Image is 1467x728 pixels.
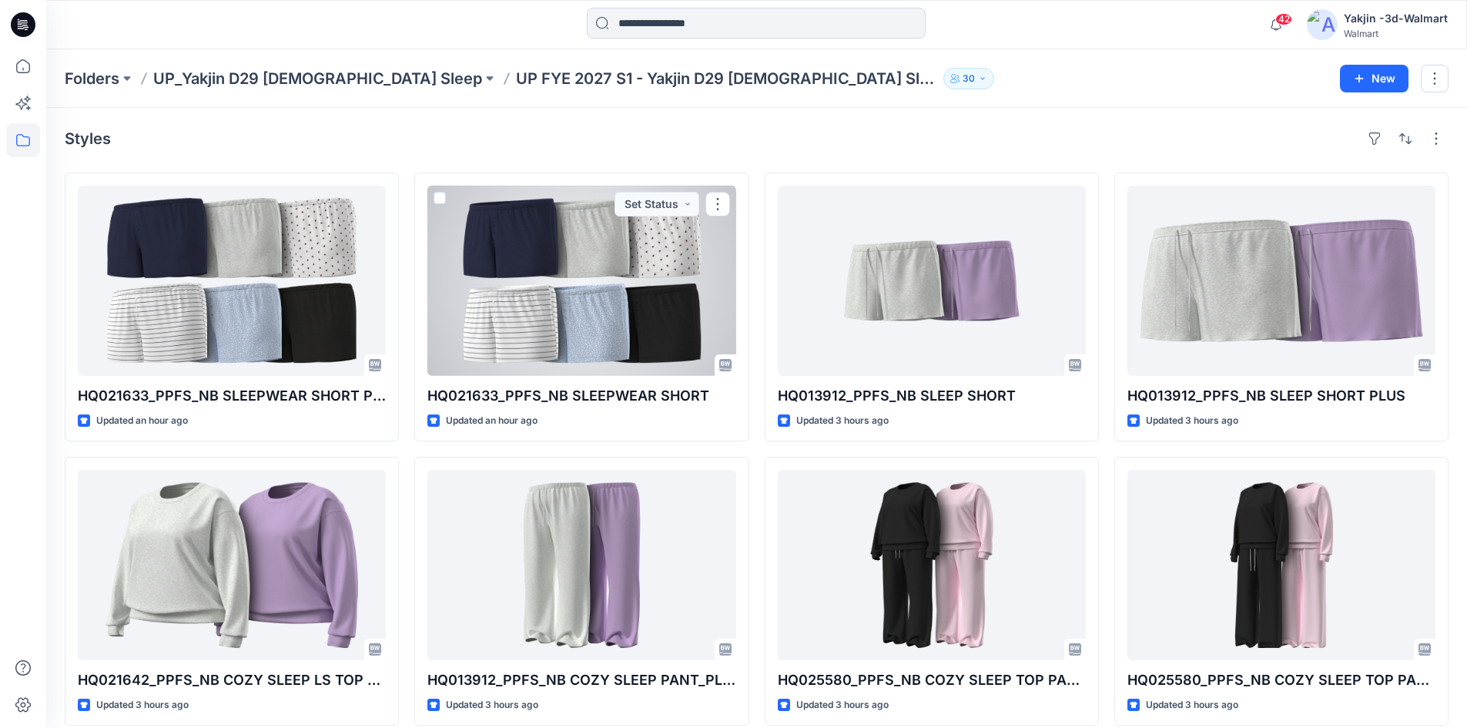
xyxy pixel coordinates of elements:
[1146,413,1238,429] p: Updated 3 hours ago
[796,697,889,713] p: Updated 3 hours ago
[65,68,119,89] a: Folders
[1344,28,1448,39] div: Walmart
[78,385,386,407] p: HQ021633_PPFS_NB SLEEPWEAR SHORT PLUS
[1146,697,1238,713] p: Updated 3 hours ago
[1340,65,1408,92] button: New
[778,186,1086,376] a: HQ013912_PPFS_NB SLEEP SHORT
[1127,470,1435,660] a: HQ025580_PPFS_NB COZY SLEEP TOP PANT
[1127,186,1435,376] a: HQ013912_PPFS_NB SLEEP SHORT PLUS
[427,669,735,691] p: HQ013912_PPFS_NB COZY SLEEP PANT_PLUS
[446,413,538,429] p: Updated an hour ago
[778,470,1086,660] a: HQ025580_PPFS_NB COZY SLEEP TOP PANT_PLUS
[1344,9,1448,28] div: Yakjin -3d-Walmart
[943,68,994,89] button: 30
[427,186,735,376] a: HQ021633_PPFS_NB SLEEPWEAR SHORT
[778,385,1086,407] p: HQ013912_PPFS_NB SLEEP SHORT
[1127,385,1435,407] p: HQ013912_PPFS_NB SLEEP SHORT PLUS
[78,186,386,376] a: HQ021633_PPFS_NB SLEEPWEAR SHORT PLUS
[153,68,482,89] a: UP_Yakjin D29 [DEMOGRAPHIC_DATA] Sleep
[1127,669,1435,691] p: HQ025580_PPFS_NB COZY SLEEP TOP PANT
[446,697,538,713] p: Updated 3 hours ago
[516,68,937,89] p: UP FYE 2027 S1 - Yakjin D29 [DEMOGRAPHIC_DATA] Sleepwear
[78,470,386,660] a: HQ021642_PPFS_NB COZY SLEEP LS TOP PLUS
[796,413,889,429] p: Updated 3 hours ago
[1275,13,1292,25] span: 42
[65,129,111,148] h4: Styles
[963,70,975,87] p: 30
[778,669,1086,691] p: HQ025580_PPFS_NB COZY SLEEP TOP PANT_PLUS
[427,385,735,407] p: HQ021633_PPFS_NB SLEEPWEAR SHORT
[1307,9,1338,40] img: avatar
[427,470,735,660] a: HQ013912_PPFS_NB COZY SLEEP PANT_PLUS
[96,697,189,713] p: Updated 3 hours ago
[78,669,386,691] p: HQ021642_PPFS_NB COZY SLEEP LS TOP PLUS
[96,413,188,429] p: Updated an hour ago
